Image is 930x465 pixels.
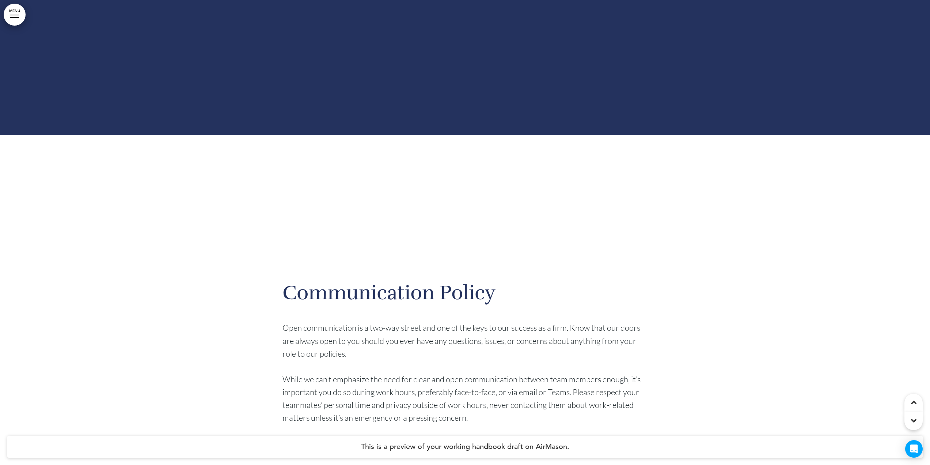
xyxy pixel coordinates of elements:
[282,283,648,303] h1: Communication Policy
[905,440,923,458] div: Open Intercom Messenger
[282,321,648,360] p: Open communication is a two-way street and one of the keys to our success as a firm. Know that ou...
[7,436,923,458] h4: This is a preview of your working handbook draft on AirMason.
[4,4,26,26] a: MENU
[282,373,648,424] p: While we can’t emphasize the need for clear and open communication between team members enough, i...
